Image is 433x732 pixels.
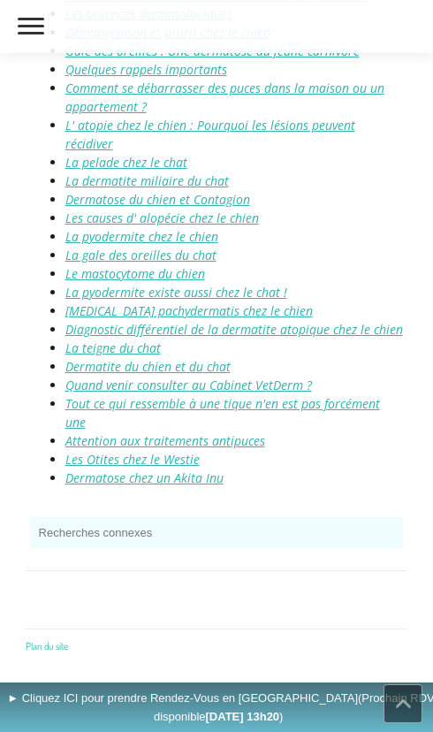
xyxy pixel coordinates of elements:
[65,395,380,431] a: Tout ce qui ressemble à une tique n'en est pas forcément une
[65,451,200,468] a: Les Otites chez le Westie
[65,284,287,301] a: La pyodermite existe aussi chez le chat !
[65,302,313,319] a: [MEDICAL_DATA] pachydermatis chez le chien
[65,80,384,115] a: Comment se débarrasser des puces dans la maison ou un appartement ?
[30,517,404,548] button: Recherches connexes
[65,154,187,171] a: La pelade chez le chat
[65,172,229,189] a: La dermatite miliaire du chat
[65,321,403,338] a: Diagnostic différentiel de la dermatite atopique chez le chien
[65,358,231,375] a: Dermatite du chien et du chat
[384,684,422,723] a: Défiler vers le haut
[65,228,218,245] a: La pyodermite chez le chien
[206,710,280,723] b: [DATE] 13h20
[65,210,259,226] a: Les causes d' alopécie chez le chien
[65,191,250,208] a: Dermatose du chien et Contagion
[65,339,161,356] a: La teigne du chat
[65,117,355,152] a: L' atopie chez le chien : Pourquoi les lésions peuvent récidiver
[65,432,265,449] a: Attention aux traitements antipuces
[65,377,312,393] a: Quand venir consulter au Cabinet VetDerm ?
[384,685,422,722] span: Défiler vers le haut
[26,639,68,652] a: Plan du site
[65,61,227,78] a: Quelques rappels importants
[65,469,224,486] a: Dermatose chez un Akita Inu
[65,265,205,282] a: Le mastocytome du chien
[65,247,216,263] a: La gale des oreilles du chat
